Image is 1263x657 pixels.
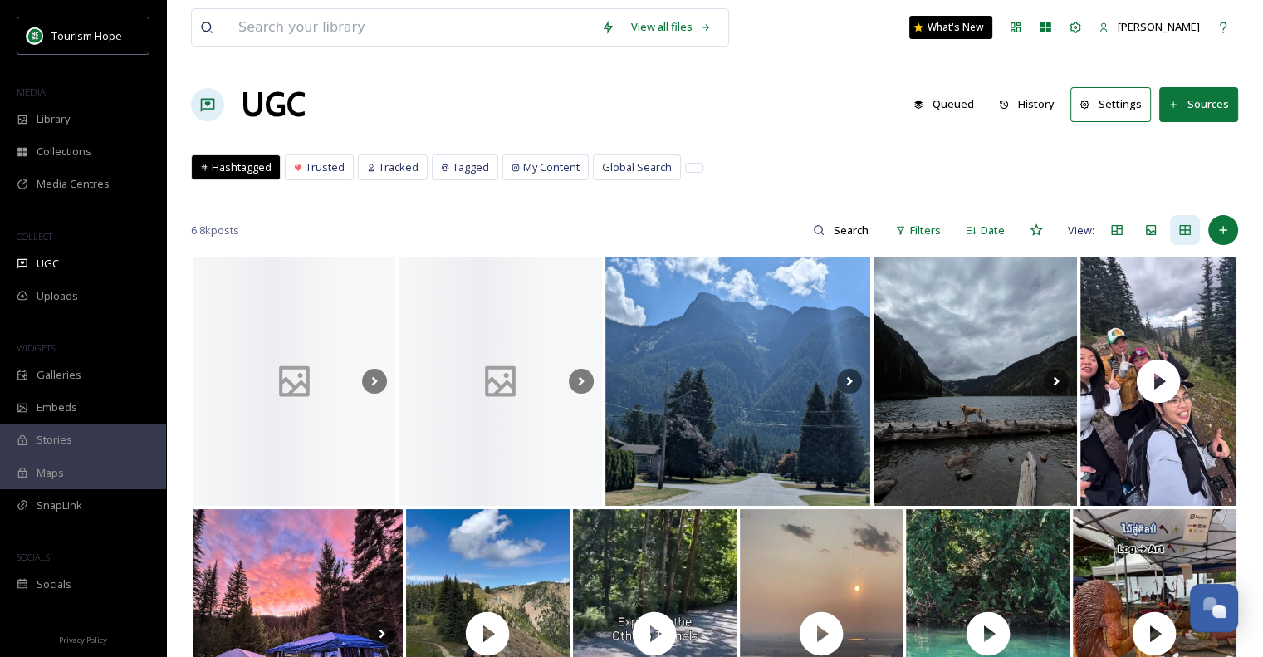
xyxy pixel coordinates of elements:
[241,80,306,130] a: UGC
[1118,19,1200,34] span: [PERSON_NAME]
[306,159,345,175] span: Trusted
[1070,87,1159,121] a: Settings
[51,28,122,43] span: Tourism Hope
[37,576,71,592] span: Socials
[905,88,982,120] button: Queued
[17,86,46,98] span: MEDIA
[17,341,55,354] span: WIDGETS
[825,213,879,247] input: Search
[991,88,1063,120] button: History
[37,465,64,481] span: Maps
[874,257,1076,506] img: I am so grateful that I live in and get to explore beautiful British Columbia🏔️🌊 #tajybear #yello...
[212,159,272,175] span: Hashtagged
[602,159,672,175] span: Global Search
[37,498,82,513] span: SnapLink
[523,159,580,175] span: My Content
[910,223,941,238] span: Filters
[191,223,239,238] span: 6.8k posts
[981,223,1005,238] span: Date
[37,432,72,448] span: Stories
[37,367,81,383] span: Galleries
[59,629,107,649] a: Privacy Policy
[905,88,991,120] a: Queued
[1090,11,1208,43] a: [PERSON_NAME]
[1070,87,1151,121] button: Settings
[37,288,78,304] span: Uploads
[1068,223,1094,238] span: View:
[623,11,720,43] a: View all files
[453,159,489,175] span: Tagged
[27,27,43,44] img: logo.png
[1190,584,1238,632] button: Open Chat
[37,256,59,272] span: UGC
[1159,87,1238,121] button: Sources
[991,88,1071,120] a: History
[909,16,992,39] a: What's New
[17,230,52,243] span: COLLECT
[37,176,110,192] span: Media Centres
[37,111,70,127] span: Library
[37,144,91,159] span: Collections
[59,635,107,645] span: Privacy Policy
[605,257,870,506] img: #canada🇨🇦 #hopebc #sunnyday #optoutside #adventure #summer #explore #germanshepherddog #gsdofinst...
[379,159,419,175] span: Tracked
[17,551,50,563] span: SOCIALS
[37,400,77,415] span: Embeds
[1080,257,1236,506] img: thumbnail
[230,9,593,46] input: Search your library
